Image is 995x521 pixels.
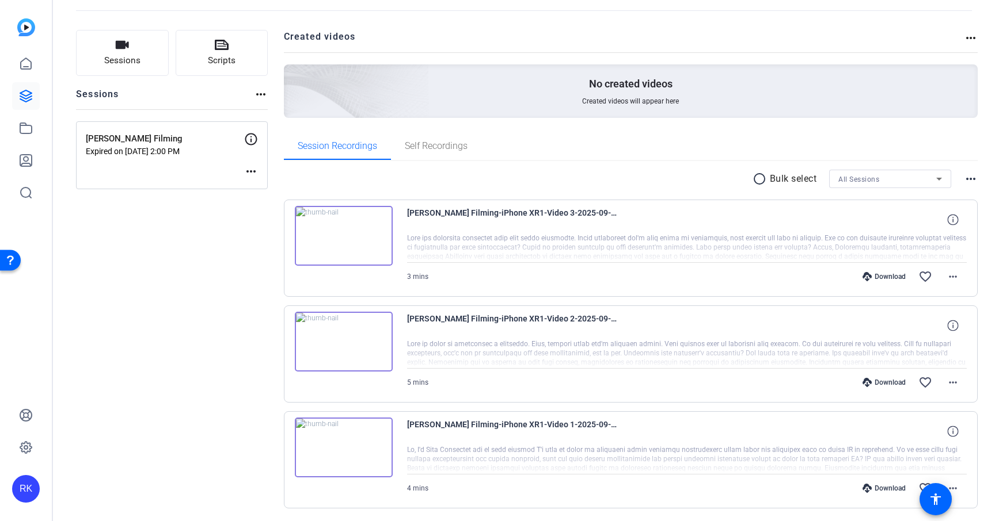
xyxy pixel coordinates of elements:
span: Scripts [208,54,236,67]
div: RK [12,475,40,503]
img: thumb-nail [295,206,393,266]
img: thumb-nail [295,417,393,477]
mat-icon: more_horiz [964,172,978,186]
span: [PERSON_NAME] Filming-iPhone XR1-Video 2-2025-09-18-13-16-18-819-0 [407,312,620,339]
span: 3 mins [407,273,428,281]
mat-icon: favorite_border [918,376,932,389]
span: Created videos will appear here [582,97,679,106]
mat-icon: more_horiz [254,87,268,101]
mat-icon: more_horiz [946,481,960,495]
mat-icon: more_horiz [964,31,978,45]
span: [PERSON_NAME] Filming-iPhone XR1-Video 3-2025-09-18-13-23-11-388-0 [407,206,620,233]
p: No created videos [589,77,673,91]
div: Download [857,378,912,387]
button: Sessions [76,30,169,76]
span: Sessions [104,54,140,67]
mat-icon: favorite_border [918,270,932,284]
div: Download [857,484,912,493]
mat-icon: radio_button_unchecked [753,172,770,186]
button: Scripts [176,30,268,76]
p: Bulk select [770,172,817,186]
mat-icon: more_horiz [244,164,258,178]
h2: Created videos [284,30,964,52]
span: 5 mins [407,378,428,386]
img: thumb-nail [295,312,393,371]
span: 4 mins [407,484,428,492]
mat-icon: more_horiz [946,376,960,389]
p: [PERSON_NAME] Filming [86,132,244,145]
mat-icon: more_horiz [946,270,960,284]
span: [PERSON_NAME] Filming-iPhone XR1-Video 1-2025-09-18-13-10-46-402-0 [407,417,620,445]
h2: Sessions [76,87,119,109]
mat-icon: favorite_border [918,481,932,495]
p: Expired on [DATE] 2:00 PM [86,147,244,156]
img: blue-gradient.svg [17,18,35,36]
span: Session Recordings [298,141,377,151]
span: Self Recordings [405,141,468,151]
div: Download [857,272,912,281]
span: All Sessions [838,175,879,183]
mat-icon: accessibility [929,492,943,506]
